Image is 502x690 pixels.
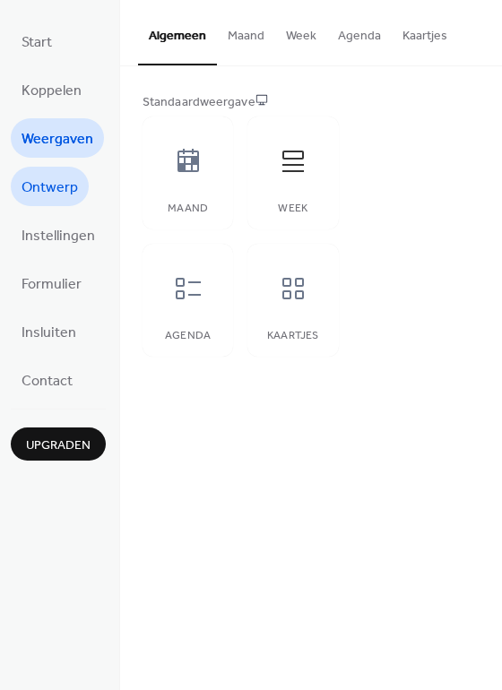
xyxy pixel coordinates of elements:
div: Maand [160,203,215,215]
span: Contact [22,367,73,396]
div: Week [265,203,320,215]
span: Ontwerp [22,174,78,203]
a: Instellingen [11,215,106,254]
a: Weergaven [11,118,104,158]
a: Ontwerp [11,167,89,206]
div: Kaartjes [265,330,320,342]
span: Weergaven [22,125,93,154]
a: Contact [11,360,83,400]
span: Koppelen [22,77,82,106]
div: Standaardweergave [143,93,476,112]
div: Agenda [160,330,215,342]
span: Formulier [22,271,82,299]
span: Upgraden [26,436,91,455]
a: Koppelen [11,70,92,109]
a: Start [11,22,63,61]
span: Instellingen [22,222,95,251]
a: Insluiten [11,312,87,351]
span: Insluiten [22,319,76,348]
button: Upgraden [11,427,106,461]
span: Start [22,29,52,57]
a: Formulier [11,263,92,303]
